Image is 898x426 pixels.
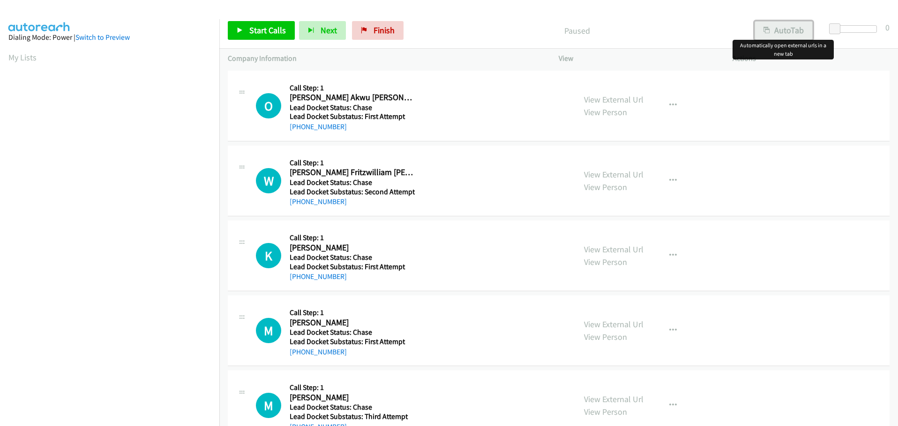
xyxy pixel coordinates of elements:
h5: Lead Docket Substatus: First Attempt [290,337,414,346]
div: Automatically open external urls in a new tab [733,40,834,59]
a: My Lists [8,52,37,63]
h5: Lead Docket Status: Chase [290,328,414,337]
h2: [PERSON_NAME] Fritzwilliam [PERSON_NAME] [290,167,414,178]
p: Paused [416,24,738,37]
span: Finish [374,25,395,36]
button: AutoTab [755,21,813,40]
div: Delay between calls (in seconds) [834,25,877,33]
span: Start Calls [249,25,286,36]
a: [PHONE_NUMBER] [290,272,347,281]
a: View Person [584,182,627,192]
a: View Person [584,406,627,417]
a: View External Url [584,169,644,180]
h5: Lead Docket Substatus: Second Attempt [290,187,415,197]
h1: M [256,318,281,343]
p: Company Information [228,53,542,64]
h5: Lead Docket Status: Chase [290,403,414,412]
h5: Lead Docket Status: Chase [290,178,415,187]
h1: O [256,93,281,118]
div: The call is yet to be attempted [256,318,281,343]
a: View Person [584,107,627,118]
a: [PHONE_NUMBER] [290,122,347,131]
div: The call is yet to be attempted [256,93,281,118]
a: View External Url [584,94,644,105]
a: Start Calls [228,21,295,40]
h5: Call Step: 1 [290,233,414,242]
h5: Lead Docket Status: Chase [290,103,414,112]
h1: M [256,393,281,418]
a: View Person [584,257,627,267]
h5: Lead Docket Substatus: First Attempt [290,112,414,121]
span: Next [321,25,337,36]
div: The call is yet to be attempted [256,243,281,268]
button: Next [299,21,346,40]
h2: [PERSON_NAME] [290,242,414,253]
a: View Person [584,331,627,342]
h5: Lead Docket Substatus: First Attempt [290,262,414,272]
h2: [PERSON_NAME] [290,317,414,328]
h2: [PERSON_NAME] [290,392,414,403]
h5: Call Step: 1 [290,308,414,317]
a: View External Url [584,319,644,330]
h5: Call Step: 1 [290,383,414,392]
a: [PHONE_NUMBER] [290,197,347,206]
a: View External Url [584,244,644,255]
h1: K [256,243,281,268]
h2: [PERSON_NAME] Akwu [PERSON_NAME] [290,92,414,103]
h5: Call Step: 1 [290,83,414,93]
div: 0 [885,21,890,34]
a: Finish [352,21,404,40]
div: Dialing Mode: Power | [8,32,211,43]
a: [PHONE_NUMBER] [290,347,347,356]
div: The call is yet to be attempted [256,393,281,418]
h1: W [256,168,281,193]
p: View [559,53,716,64]
a: View External Url [584,394,644,404]
h5: Lead Docket Substatus: Third Attempt [290,412,414,421]
div: The call is yet to be attempted [256,168,281,193]
h5: Call Step: 1 [290,158,415,168]
h5: Lead Docket Status: Chase [290,253,414,262]
a: Switch to Preview [75,33,130,42]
